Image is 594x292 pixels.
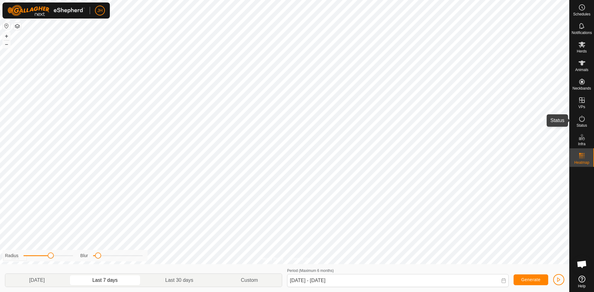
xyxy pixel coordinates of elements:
[575,68,588,72] span: Animals
[3,32,10,40] button: +
[521,277,540,282] span: Generate
[3,40,10,48] button: –
[29,277,45,284] span: [DATE]
[573,12,590,16] span: Schedules
[80,252,88,259] label: Blur
[165,277,193,284] span: Last 30 days
[576,124,587,127] span: Status
[92,277,118,284] span: Last 7 days
[260,256,283,262] a: Privacy Policy
[570,273,594,290] a: Help
[578,142,585,146] span: Infra
[291,256,309,262] a: Contact Us
[577,49,587,53] span: Herds
[3,22,10,30] button: Reset Map
[578,105,585,109] span: VPs
[97,7,102,14] span: JH
[241,277,258,284] span: Custom
[573,255,591,273] a: Open chat
[574,161,589,164] span: Heatmap
[578,284,586,288] span: Help
[572,87,591,90] span: Neckbands
[514,274,548,285] button: Generate
[7,5,85,16] img: Gallagher Logo
[572,31,592,35] span: Notifications
[5,252,19,259] label: Radius
[287,269,334,273] label: Period (Maximum 6 months)
[14,23,21,30] button: Map Layers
